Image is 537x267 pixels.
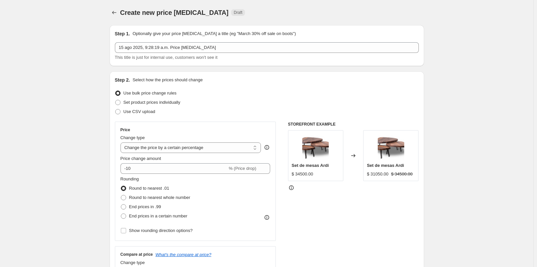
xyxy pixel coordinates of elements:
span: Set de mesas Ardi [292,163,329,168]
span: Change type [121,135,145,140]
h2: Step 1. [115,30,130,37]
span: Draft [234,10,242,15]
span: Change type [121,260,145,265]
p: Select how the prices should change [132,77,203,83]
span: Set de mesas Ardi [367,163,404,168]
button: What's the compare at price? [156,252,212,257]
h3: Compare at price [121,252,153,257]
img: set-ardi_80x.png [378,134,404,160]
span: Set product prices individually [123,100,180,105]
h3: Price [121,127,130,133]
input: -15 [121,163,227,174]
button: Price change jobs [110,8,119,17]
span: Round to nearest whole number [129,195,190,200]
span: % (Price drop) [229,166,256,171]
span: This title is just for internal use, customers won't see it [115,55,218,60]
div: $ 31050.00 [367,171,388,177]
h2: Step 2. [115,77,130,83]
span: Round to nearest .01 [129,186,169,191]
p: Optionally give your price [MEDICAL_DATA] a title (eg "March 30% off sale on boots") [132,30,296,37]
div: $ 34500.00 [292,171,313,177]
span: Rounding [121,176,139,181]
input: 30% off holiday sale [115,42,419,53]
span: Use bulk price change rules [123,91,176,95]
div: help [264,144,270,151]
span: Use CSV upload [123,109,155,114]
h6: STOREFRONT EXAMPLE [288,122,419,127]
strike: $ 34500.00 [391,171,413,177]
span: Create new price [MEDICAL_DATA] [120,9,229,16]
img: set-ardi_80x.png [302,134,329,160]
span: Price change amount [121,156,161,161]
span: End prices in a certain number [129,213,187,218]
span: End prices in .99 [129,204,161,209]
span: Show rounding direction options? [129,228,193,233]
